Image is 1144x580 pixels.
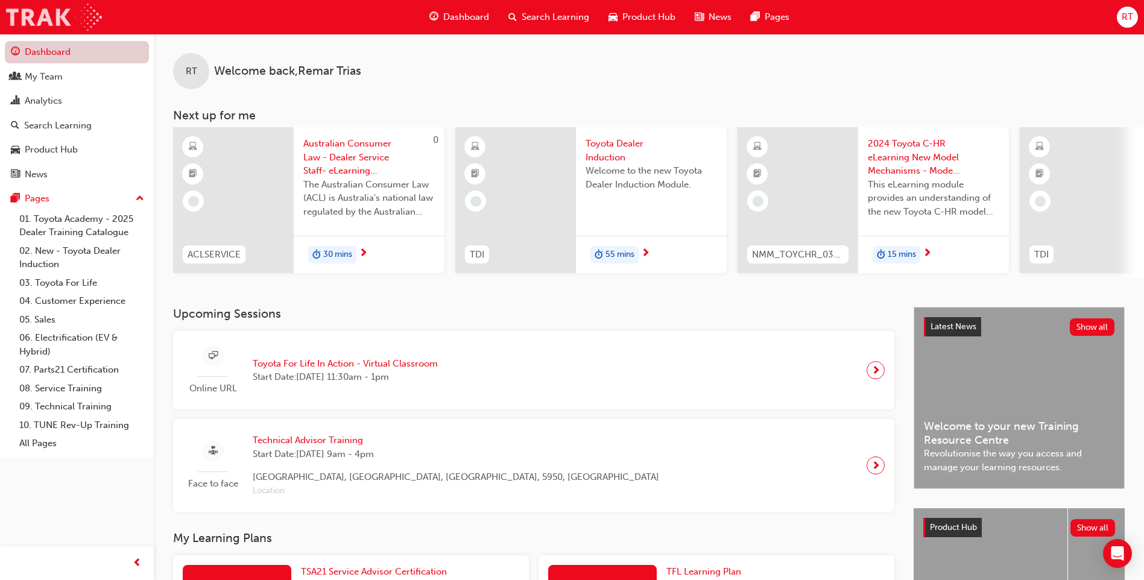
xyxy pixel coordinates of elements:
span: Product Hub [930,522,977,532]
span: sessionType_ONLINE_URL-icon [209,348,218,364]
a: 04. Customer Experience [14,292,149,310]
div: Pages [25,192,49,206]
span: RT [186,65,197,78]
span: next-icon [923,248,932,259]
span: next-icon [871,457,880,474]
span: guage-icon [11,47,20,58]
a: pages-iconPages [741,5,799,30]
span: news-icon [11,169,20,180]
span: Welcome to your new Training Resource Centre [924,420,1114,447]
a: Latest NewsShow all [924,317,1114,336]
span: car-icon [608,10,618,25]
span: prev-icon [133,556,142,571]
a: News [5,163,149,186]
span: 0 [433,134,438,145]
a: Product Hub [5,139,149,161]
a: Latest NewsShow allWelcome to your new Training Resource CentreRevolutionise the way you access a... [914,307,1125,489]
a: 07. Parts21 Certification [14,361,149,379]
button: Pages [5,188,149,210]
a: All Pages [14,434,149,453]
span: TDI [470,248,484,262]
span: news-icon [695,10,704,25]
a: Trak [6,4,102,31]
a: 01. Toyota Academy - 2025 Dealer Training Catalogue [14,210,149,242]
span: NMM_TOYCHR_032024_MODULE_1 [752,248,844,262]
span: learningResourceType_ELEARNING-icon [1035,139,1044,155]
span: Pages [765,10,789,24]
h3: My Learning Plans [173,531,894,545]
span: duration-icon [595,247,603,263]
h3: Next up for me [154,109,1144,122]
a: search-iconSearch Learning [499,5,599,30]
h3: Upcoming Sessions [173,307,894,321]
a: TFL Learning Plan [666,565,746,579]
a: 06. Electrification (EV & Hybrid) [14,329,149,361]
a: My Team [5,66,149,88]
span: learningResourceType_ELEARNING-icon [753,139,762,155]
span: ACLSERVICE [188,248,241,262]
span: Latest News [931,321,976,332]
a: guage-iconDashboard [420,5,499,30]
div: My Team [25,70,63,84]
a: NMM_TOYCHR_032024_MODULE_12024 Toyota C-HR eLearning New Model Mechanisms - Model Outline (Module... [738,127,1009,273]
span: Face to face [183,477,243,491]
span: 30 mins [323,248,352,262]
a: TSA21 Service Advisor Certification [301,565,452,579]
span: search-icon [11,121,19,131]
span: learningRecordVerb_NONE-icon [1035,196,1046,207]
span: This eLearning module provides an understanding of the new Toyota C-HR model line-up and their Ka... [868,178,999,219]
span: chart-icon [11,96,20,107]
a: Online URLToyota For Life In Action - Virtual ClassroomStart Date:[DATE] 11:30am - 1pm [183,341,885,400]
span: Revolutionise the way you access and manage your learning resources. [924,447,1114,474]
a: Dashboard [5,41,149,63]
a: news-iconNews [685,5,741,30]
span: Welcome back , Remar Trias [214,65,361,78]
span: booktick-icon [471,166,479,182]
span: Australian Consumer Law - Dealer Service Staff- eLearning Module [303,137,435,178]
span: booktick-icon [753,166,762,182]
span: learningRecordVerb_NONE-icon [188,196,199,207]
span: TSA21 Service Advisor Certification [301,566,447,577]
span: TDI [1034,248,1049,262]
a: TDIToyota Dealer InductionWelcome to the new Toyota Dealer Induction Module.duration-icon55 mins [455,127,727,273]
span: Online URL [183,382,243,396]
span: 2024 Toyota C-HR eLearning New Model Mechanisms - Model Outline (Module 1) [868,137,999,178]
a: Analytics [5,90,149,112]
div: Product Hub [25,143,78,157]
button: Show all [1070,519,1116,537]
span: Toyota For Life In Action - Virtual Classroom [253,357,438,371]
span: next-icon [359,248,368,259]
span: Toyota Dealer Induction [586,137,717,164]
span: duration-icon [312,247,321,263]
button: Show all [1070,318,1115,336]
a: Face to faceTechnical Advisor TrainingStart Date:[DATE] 9am - 4pm[GEOGRAPHIC_DATA], [GEOGRAPHIC_D... [183,429,885,502]
a: 03. Toyota For Life [14,274,149,292]
button: DashboardMy TeamAnalyticsSearch LearningProduct HubNews [5,39,149,188]
span: pages-icon [751,10,760,25]
span: people-icon [11,72,20,83]
span: Product Hub [622,10,675,24]
span: 15 mins [888,248,916,262]
span: The Australian Consumer Law (ACL) is Australia's national law regulated by the Australian Competi... [303,178,435,219]
a: 10. TUNE Rev-Up Training [14,416,149,435]
span: Dashboard [443,10,489,24]
a: Product HubShow all [923,518,1115,537]
a: 08. Service Training [14,379,149,398]
div: Analytics [25,94,62,108]
span: next-icon [641,248,650,259]
span: Welcome to the new Toyota Dealer Induction Module. [586,164,717,191]
span: Technical Advisor Training [253,433,659,447]
span: up-icon [136,191,144,207]
span: learningRecordVerb_NONE-icon [753,196,763,207]
span: next-icon [871,362,880,379]
a: 05. Sales [14,310,149,329]
a: car-iconProduct Hub [599,5,685,30]
span: search-icon [508,10,517,25]
span: duration-icon [877,247,885,263]
span: car-icon [11,145,20,156]
span: Start Date: [DATE] 9am - 4pm [253,447,659,461]
a: 09. Technical Training [14,397,149,416]
span: News [709,10,732,24]
span: RT [1122,10,1133,24]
